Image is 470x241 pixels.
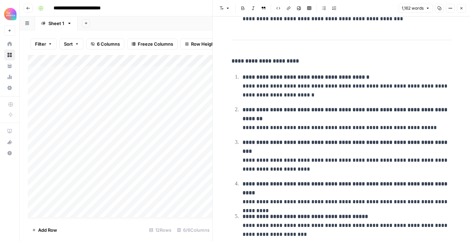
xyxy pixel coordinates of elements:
[4,38,15,49] a: Home
[4,49,15,60] a: Browse
[146,225,174,236] div: 12 Rows
[86,38,124,49] button: 6 Columns
[35,16,78,30] a: Sheet 1
[4,137,15,148] button: What's new?
[28,225,61,236] button: Add Row
[38,227,57,233] span: Add Row
[402,5,424,11] span: 1,162 words
[4,82,15,93] a: Settings
[4,71,15,82] a: Usage
[180,38,220,49] button: Row Height
[31,38,57,49] button: Filter
[399,4,433,13] button: 1,162 words
[4,5,15,23] button: Workspace: Alliance
[4,126,15,137] a: AirOps Academy
[191,41,216,47] span: Row Height
[35,41,46,47] span: Filter
[174,225,212,236] div: 6/6 Columns
[97,41,120,47] span: 6 Columns
[127,38,178,49] button: Freeze Columns
[64,41,73,47] span: Sort
[4,60,15,71] a: Your Data
[4,137,15,147] div: What's new?
[138,41,173,47] span: Freeze Columns
[59,38,83,49] button: Sort
[4,148,15,159] button: Help + Support
[48,20,64,27] div: Sheet 1
[4,8,16,20] img: Alliance Logo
